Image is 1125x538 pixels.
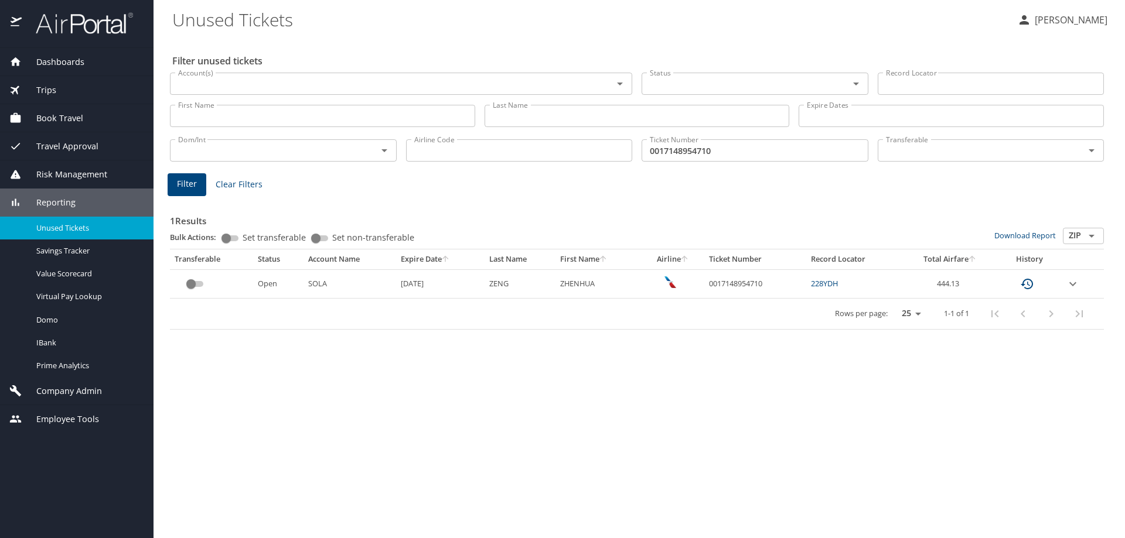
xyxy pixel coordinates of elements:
[555,269,642,298] td: ZHENHUA
[806,249,903,269] th: Record Locator
[555,249,642,269] th: First Name
[332,234,414,242] span: Set non-transferable
[170,232,226,242] p: Bulk Actions:
[22,56,84,68] span: Dashboards
[22,112,83,125] span: Book Travel
[485,269,555,298] td: ZENG
[172,52,1106,70] h2: Filter unused tickets
[442,256,450,263] button: sort
[243,234,306,242] span: Set transferable
[36,337,139,348] span: IBank
[170,207,1104,228] h3: 1 Results
[835,310,888,317] p: Rows per page:
[396,269,485,298] td: [DATE]
[175,254,248,265] div: Transferable
[903,269,998,298] td: 444.13
[1031,13,1107,27] p: [PERSON_NAME]
[253,249,304,269] th: Status
[216,177,262,192] span: Clear Filters
[36,245,139,256] span: Savings Tracker
[642,249,704,269] th: Airline
[170,249,1104,330] table: custom pagination table
[177,177,197,191] span: Filter
[253,269,304,298] td: Open
[994,230,1056,241] a: Download Report
[1066,277,1080,291] button: expand row
[36,291,139,302] span: Virtual Pay Lookup
[1083,228,1100,244] button: Open
[168,173,206,196] button: Filter
[376,142,393,159] button: Open
[172,1,1008,37] h1: Unused Tickets
[22,168,107,181] span: Risk Management
[969,256,977,263] button: sort
[997,249,1061,269] th: History
[36,360,139,371] span: Prime Analytics
[22,413,99,426] span: Employee Tools
[22,140,98,153] span: Travel Approval
[848,76,864,92] button: Open
[704,249,806,269] th: Ticket Number
[23,12,133,35] img: airportal-logo.png
[664,276,676,288] img: American Airlines
[599,256,608,263] button: sort
[681,256,689,263] button: sort
[11,12,23,35] img: icon-airportal.png
[704,269,806,298] td: 0017148954710
[304,249,396,269] th: Account Name
[22,196,76,209] span: Reporting
[892,305,925,323] select: rows per page
[396,249,485,269] th: Expire Date
[1012,9,1112,30] button: [PERSON_NAME]
[36,222,139,234] span: Unused Tickets
[22,385,102,397] span: Company Admin
[36,268,139,279] span: Value Scorecard
[1083,142,1100,159] button: Open
[612,76,628,92] button: Open
[944,310,969,317] p: 1-1 of 1
[211,174,267,196] button: Clear Filters
[903,249,998,269] th: Total Airfare
[36,314,139,325] span: Domo
[485,249,555,269] th: Last Name
[811,278,838,289] a: 228YDH
[22,84,56,97] span: Trips
[304,269,396,298] td: SOLA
